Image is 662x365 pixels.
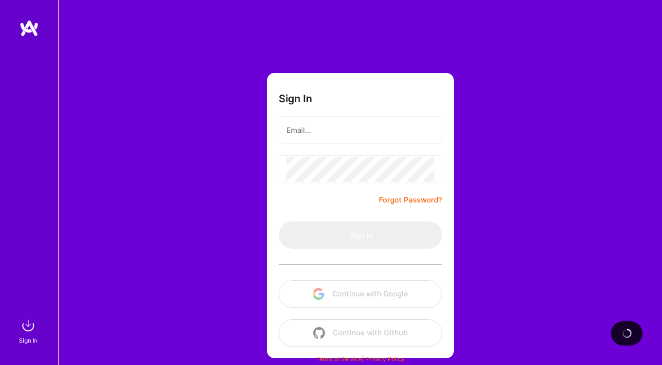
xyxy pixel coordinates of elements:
div: Sign In [19,335,37,346]
span: | [316,355,405,363]
img: loading [622,328,632,338]
a: Forgot Password? [379,194,442,206]
a: Privacy Policy [365,355,405,363]
a: sign inSign In [20,316,38,346]
input: Email... [286,118,434,143]
div: © 2025 ATeams Inc., All rights reserved. [58,336,662,361]
button: Continue with Google [279,280,442,308]
button: Sign In [279,221,442,249]
h3: Sign In [279,92,312,105]
img: logo [19,19,39,37]
img: sign in [18,316,38,335]
a: Terms of Service [316,355,362,363]
img: icon [313,327,325,339]
img: icon [313,288,324,300]
button: Continue with Github [279,319,442,347]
